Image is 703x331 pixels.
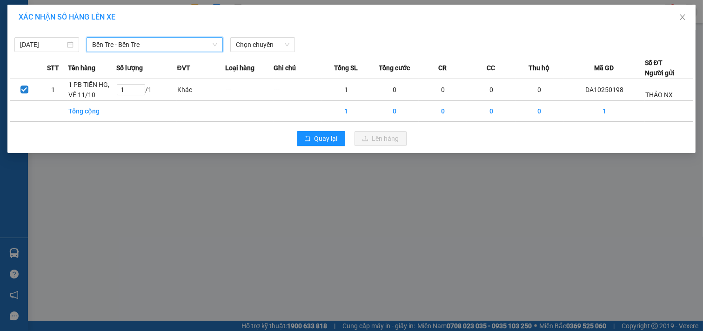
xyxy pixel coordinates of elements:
span: Loại hàng [225,63,254,73]
td: 1 PB TIỀN HG, VÉ 11/10 [68,79,116,101]
span: SL [59,60,71,73]
input: 11/10/2025 [20,40,65,50]
span: CC [487,63,495,73]
div: Số ĐT Người gửi [645,58,675,78]
div: Tên hàng: 1 PB TIỀN HG, VÉ 11/10 ( : 1 ) [8,50,138,73]
span: Tổng SL [334,63,358,73]
span: Số lượng [116,63,143,73]
td: / 1 [116,79,177,101]
span: Ghi chú [274,63,296,73]
span: Nhận: [60,9,83,19]
span: STT [47,63,59,73]
td: 0 [467,101,516,122]
span: down [212,42,218,47]
div: Trạm Đông Á [8,8,54,30]
td: 1 [39,79,67,101]
td: Tổng cộng [68,101,116,122]
td: 1 [563,101,645,122]
span: THẢO NX [645,91,673,99]
td: 0 [419,101,467,122]
span: Bến Tre - Bến Tre [92,38,217,52]
td: 0 [419,79,467,101]
td: 0 [516,101,564,122]
span: XÁC NHẬN SỐ HÀNG LÊN XE [19,13,115,21]
span: close [679,13,686,21]
button: Close [670,5,696,31]
span: Gửi: [8,9,22,19]
div: THẢO NX [8,30,54,41]
span: Chọn chuyến [236,38,289,52]
td: 0 [516,79,564,101]
td: 1 [322,79,370,101]
td: 1 [322,101,370,122]
span: ĐVT [177,63,190,73]
td: --- [225,79,274,101]
td: 0 [467,79,516,101]
td: 0 [370,101,419,122]
div: Bến Tre [60,8,138,19]
span: Tổng cước [379,63,410,73]
span: Mã GD [594,63,614,73]
span: rollback [304,135,311,143]
button: rollbackQuay lại [297,131,345,146]
span: Thu hộ [529,63,549,73]
td: Khác [177,79,225,101]
span: CR [438,63,447,73]
td: 0 [370,79,419,101]
span: Tên hàng [68,63,95,73]
button: uploadLên hàng [355,131,407,146]
div: [PERSON_NAME] [60,19,138,30]
td: DA10250198 [563,79,645,101]
span: Quay lại [315,133,338,144]
td: --- [274,79,322,101]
